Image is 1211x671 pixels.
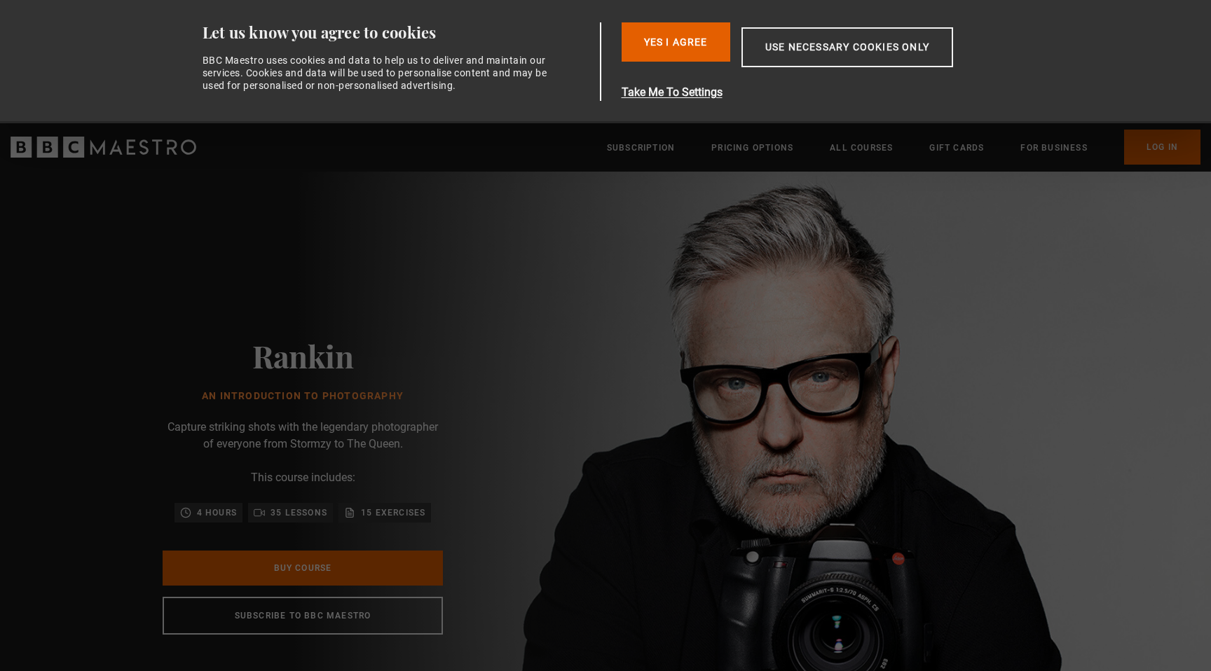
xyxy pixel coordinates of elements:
nav: Primary [607,130,1200,165]
a: Subscription [607,141,675,155]
a: All Courses [830,141,893,155]
p: 15 exercises [361,506,425,520]
p: 35 lessons [271,506,327,520]
a: Gift Cards [929,141,984,155]
button: Take Me To Settings [622,84,1020,101]
div: Let us know you agree to cookies [203,22,595,43]
h1: An Introduction to Photography [202,391,404,402]
a: Subscribe to BBC Maestro [163,597,443,635]
p: 4 hours [197,506,237,520]
a: Pricing Options [711,141,793,155]
svg: BBC Maestro [11,137,196,158]
p: Capture striking shots with the legendary photographer of everyone from Stormzy to The Queen. [163,419,443,452]
button: Use necessary cookies only [741,27,953,67]
a: For business [1020,141,1087,155]
a: Log In [1124,130,1200,165]
button: Yes I Agree [622,22,730,62]
a: Buy Course [163,551,443,586]
div: BBC Maestro uses cookies and data to help us to deliver and maintain our services. Cookies and da... [203,54,556,92]
p: This course includes: [251,469,355,486]
h2: Rankin [202,338,404,373]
